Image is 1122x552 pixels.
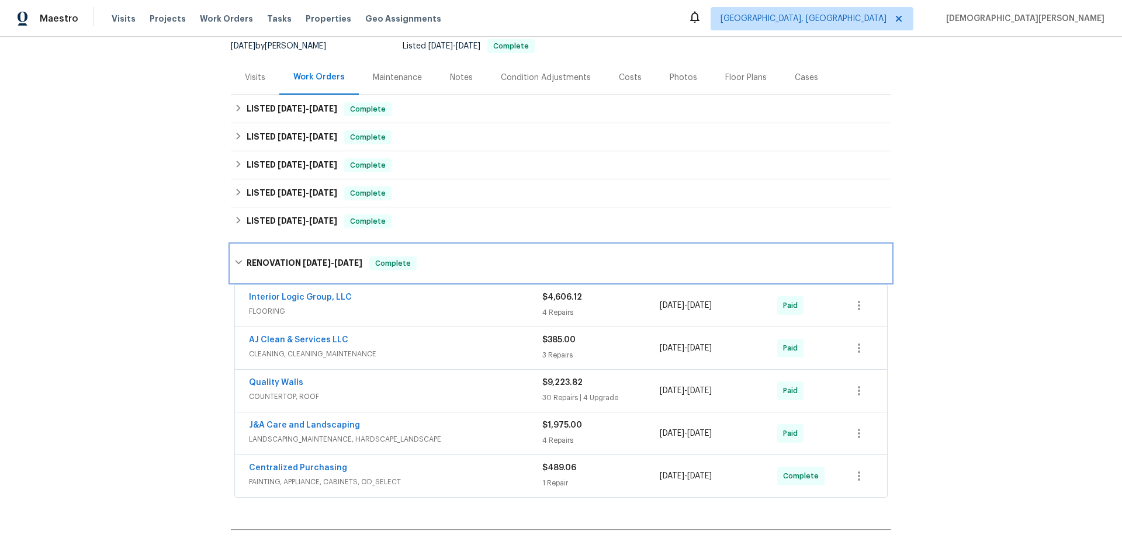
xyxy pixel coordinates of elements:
[278,133,337,141] span: -
[456,42,480,50] span: [DATE]
[247,102,337,116] h6: LISTED
[247,158,337,172] h6: LISTED
[450,72,473,84] div: Notes
[249,391,542,402] span: COUNTERTOP, ROOF
[231,123,891,151] div: LISTED [DATE]-[DATE]Complete
[306,13,351,25] span: Properties
[370,258,415,269] span: Complete
[542,307,660,318] div: 4 Repairs
[542,349,660,361] div: 3 Repairs
[489,43,534,50] span: Complete
[542,293,582,301] span: $4,606.12
[660,300,712,311] span: -
[309,105,337,113] span: [DATE]
[245,72,265,84] div: Visits
[542,477,660,489] div: 1 Repair
[542,421,582,429] span: $1,975.00
[783,470,823,482] span: Complete
[660,428,712,439] span: -
[334,259,362,267] span: [DATE]
[249,433,542,445] span: LANDSCAPING_MAINTENANCE, HARDSCAPE_LANDSCAPE
[660,342,712,354] span: -
[278,189,337,197] span: -
[249,336,348,344] a: AJ Clean & Services LLC
[200,13,253,25] span: Work Orders
[428,42,480,50] span: -
[660,470,712,482] span: -
[783,342,802,354] span: Paid
[542,435,660,446] div: 4 Repairs
[365,13,441,25] span: Geo Assignments
[660,387,684,395] span: [DATE]
[303,259,362,267] span: -
[249,421,360,429] a: J&A Care and Landscaping
[725,72,767,84] div: Floor Plans
[687,429,712,438] span: [DATE]
[373,72,422,84] div: Maintenance
[278,105,337,113] span: -
[345,188,390,199] span: Complete
[231,207,891,235] div: LISTED [DATE]-[DATE]Complete
[403,42,535,50] span: Listed
[542,336,576,344] span: $385.00
[249,348,542,360] span: CLEANING, CLEANING_MAINTENANCE
[249,379,303,387] a: Quality Walls
[231,179,891,207] div: LISTED [DATE]-[DATE]Complete
[267,15,292,23] span: Tasks
[542,464,576,472] span: $489.06
[278,189,306,197] span: [DATE]
[345,159,390,171] span: Complete
[660,385,712,397] span: -
[249,305,542,317] span: FLOORING
[687,344,712,352] span: [DATE]
[231,151,891,179] div: LISTED [DATE]-[DATE]Complete
[278,217,337,225] span: -
[231,39,340,53] div: by [PERSON_NAME]
[303,259,331,267] span: [DATE]
[249,464,347,472] a: Centralized Purchasing
[247,256,362,270] h6: RENOVATION
[278,105,306,113] span: [DATE]
[687,387,712,395] span: [DATE]
[309,189,337,197] span: [DATE]
[619,72,642,84] div: Costs
[247,130,337,144] h6: LISTED
[941,13,1104,25] span: [DEMOGRAPHIC_DATA][PERSON_NAME]
[670,72,697,84] div: Photos
[150,13,186,25] span: Projects
[660,301,684,310] span: [DATE]
[501,72,591,84] div: Condition Adjustments
[345,103,390,115] span: Complete
[795,72,818,84] div: Cases
[345,131,390,143] span: Complete
[687,472,712,480] span: [DATE]
[278,161,306,169] span: [DATE]
[687,301,712,310] span: [DATE]
[278,161,337,169] span: -
[40,13,78,25] span: Maestro
[247,214,337,228] h6: LISTED
[309,161,337,169] span: [DATE]
[660,472,684,480] span: [DATE]
[231,42,255,50] span: [DATE]
[660,344,684,352] span: [DATE]
[783,428,802,439] span: Paid
[783,300,802,311] span: Paid
[278,133,306,141] span: [DATE]
[247,186,337,200] h6: LISTED
[345,216,390,227] span: Complete
[249,476,542,488] span: PAINTING, APPLIANCE, CABINETS, OD_SELECT
[278,217,306,225] span: [DATE]
[112,13,136,25] span: Visits
[231,245,891,282] div: RENOVATION [DATE]-[DATE]Complete
[293,71,345,83] div: Work Orders
[309,133,337,141] span: [DATE]
[783,385,802,397] span: Paid
[428,42,453,50] span: [DATE]
[309,217,337,225] span: [DATE]
[660,429,684,438] span: [DATE]
[721,13,886,25] span: [GEOGRAPHIC_DATA], [GEOGRAPHIC_DATA]
[542,392,660,404] div: 30 Repairs | 4 Upgrade
[249,293,352,301] a: Interior Logic Group, LLC
[231,95,891,123] div: LISTED [DATE]-[DATE]Complete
